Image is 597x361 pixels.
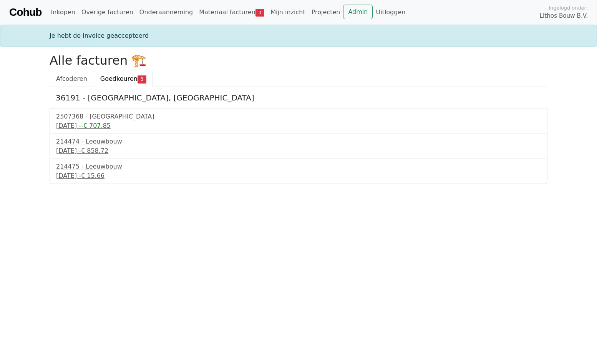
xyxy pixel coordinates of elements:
[549,4,588,12] span: Ingelogd onder:
[136,5,196,20] a: Onderaanneming
[56,121,541,130] div: [DATE] -
[308,5,343,20] a: Projecten
[56,112,541,130] a: 2507368 - [GEOGRAPHIC_DATA][DATE] --€ 707,85
[373,5,408,20] a: Uitloggen
[56,162,541,180] a: 214475 - Leeuwbouw[DATE] -€ 15,66
[81,122,111,129] span: -€ 707,85
[56,162,541,171] div: 214475 - Leeuwbouw
[267,5,308,20] a: Mijn inzicht
[56,137,541,155] a: 214474 - Leeuwbouw[DATE] -€ 858,72
[94,71,153,87] a: Goedkeuren3
[78,5,136,20] a: Overige facturen
[138,75,146,83] span: 3
[56,112,541,121] div: 2507368 - [GEOGRAPHIC_DATA]
[9,3,41,22] a: Cohub
[255,9,264,17] span: 3
[343,5,373,19] a: Admin
[196,5,267,20] a: Materiaal facturen3
[56,75,87,82] span: Afcoderen
[540,12,588,20] span: Lithos Bouw B.V.
[56,171,541,180] div: [DATE] -
[100,75,138,82] span: Goedkeuren
[50,71,94,87] a: Afcoderen
[50,53,547,68] h2: Alle facturen 🏗️
[56,93,541,102] h5: 36191 - [GEOGRAPHIC_DATA], [GEOGRAPHIC_DATA]
[45,31,552,40] div: Je hebt de invoice geaccepteerd
[56,146,541,155] div: [DATE] -
[48,5,78,20] a: Inkopen
[56,137,541,146] div: 214474 - Leeuwbouw
[81,172,104,179] span: € 15,66
[81,147,108,154] span: € 858,72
